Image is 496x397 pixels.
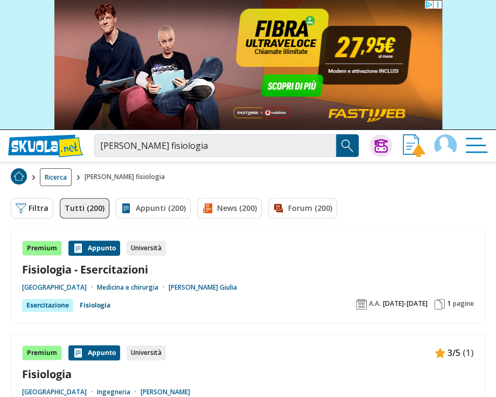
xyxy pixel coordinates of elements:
img: Cerca appunti, riassunti o versioni [339,138,355,154]
a: Ricerca [40,168,72,186]
a: Forum (200) [268,198,337,218]
span: A.A. [369,299,381,308]
div: Appunto [68,345,120,360]
a: [GEOGRAPHIC_DATA] [22,388,97,396]
span: 1 [447,299,451,308]
a: Home [11,168,27,186]
img: Chiedi Tutor AI [374,139,388,153]
img: Anno accademico [356,299,367,310]
div: Premium [22,345,62,360]
button: Filtra [11,198,53,218]
span: [PERSON_NAME] fisiologia [85,168,169,186]
div: Esercitazione [22,299,73,312]
a: [GEOGRAPHIC_DATA] [22,283,97,292]
a: Appunti (200) [116,198,191,218]
a: Tutti (200) [60,198,109,218]
img: Delia Zanesi [434,134,457,157]
div: Premium [22,241,62,256]
img: Appunti filtro contenuto [121,203,131,214]
img: Home [11,168,27,184]
span: pagine [453,299,474,308]
a: Medicina e chirurgia [97,283,169,292]
img: Appunti contenuto [73,243,83,254]
span: 3/5 [448,346,460,360]
img: Forum filtro contenuto [273,203,284,214]
img: Filtra filtri mobile [16,203,26,214]
a: [PERSON_NAME] Giulia [169,283,237,292]
input: Cerca appunti, riassunti o versioni [94,134,336,157]
a: Fisiologia - Esercitazioni [22,262,474,277]
span: [DATE]-[DATE] [383,299,428,308]
a: Fisiologia [22,367,474,381]
div: Università [127,345,166,360]
a: Fisiologia [80,299,110,312]
div: Università [127,241,166,256]
img: Invia appunto [403,134,425,157]
img: Appunti contenuto [73,347,83,358]
a: Ingegneria [97,388,141,396]
a: [PERSON_NAME] [141,388,190,396]
button: Search Button [336,134,359,157]
img: Pagine [434,299,445,310]
div: Appunto [68,241,120,256]
span: (1) [463,346,474,360]
img: News filtro contenuto [202,203,213,214]
img: Menù [465,134,488,157]
a: News (200) [197,198,262,218]
img: Appunti contenuto [435,347,445,358]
